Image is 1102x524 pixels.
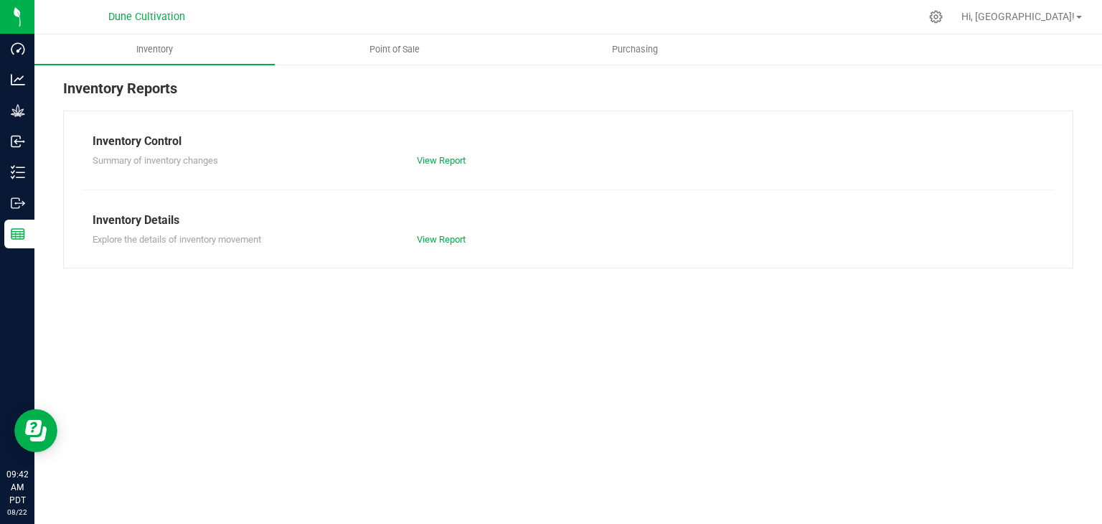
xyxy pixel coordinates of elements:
inline-svg: Grow [11,103,25,118]
a: View Report [417,234,466,245]
p: 08/22 [6,507,28,518]
a: Point of Sale [275,34,515,65]
div: Inventory Reports [63,78,1073,111]
a: Inventory [34,34,275,65]
a: View Report [417,155,466,166]
inline-svg: Inventory [11,165,25,179]
iframe: Resource center [14,409,57,452]
div: Inventory Details [93,212,1044,229]
inline-svg: Inbound [11,134,25,149]
div: Inventory Control [93,133,1044,150]
div: Manage settings [927,10,945,24]
span: Explore the details of inventory movement [93,234,261,245]
inline-svg: Dashboard [11,42,25,56]
span: Point of Sale [350,43,439,56]
a: Purchasing [515,34,755,65]
span: Inventory [117,43,192,56]
p: 09:42 AM PDT [6,468,28,507]
span: Purchasing [593,43,677,56]
inline-svg: Reports [11,227,25,241]
inline-svg: Analytics [11,72,25,87]
span: Dune Cultivation [108,11,185,23]
span: Summary of inventory changes [93,155,218,166]
inline-svg: Outbound [11,196,25,210]
span: Hi, [GEOGRAPHIC_DATA]! [961,11,1075,22]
